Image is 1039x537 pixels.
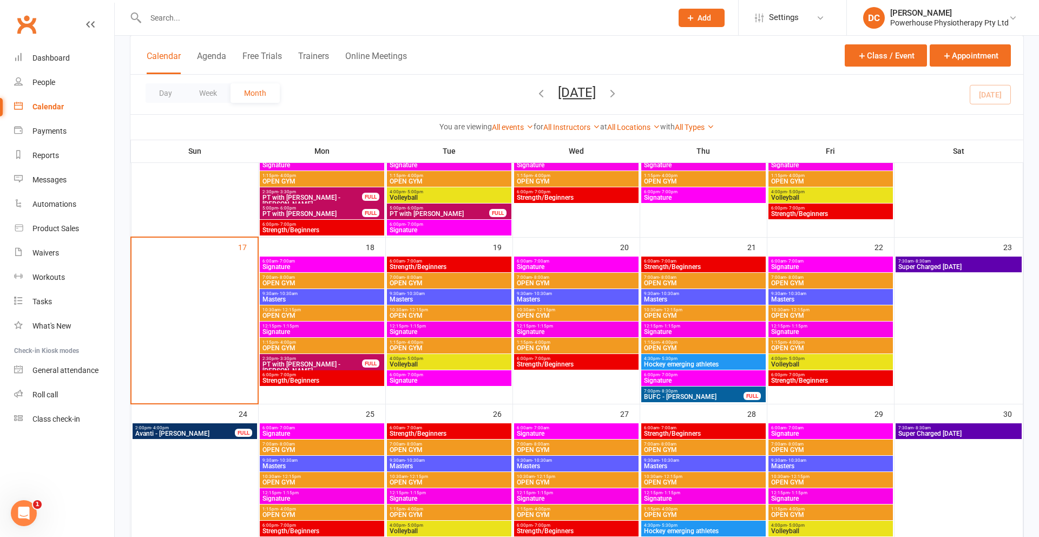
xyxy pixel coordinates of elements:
[771,312,891,319] span: OPEN GYM
[771,211,891,217] span: Strength/Beginners
[389,162,509,168] span: Signature
[280,307,301,312] span: - 12:15pm
[769,5,799,30] span: Settings
[771,173,891,178] span: 1:15pm
[13,11,40,38] a: Clubworx
[516,442,636,447] span: 7:00am
[262,206,363,211] span: 5:00pm
[789,307,810,312] span: - 12:15pm
[14,407,114,431] a: Class kiosk mode
[147,51,181,74] button: Calendar
[786,442,804,447] span: - 8:00am
[643,361,764,368] span: Hockey emerging athletes
[33,500,42,509] span: 1
[643,189,764,194] span: 6:00pm
[620,238,640,256] div: 20
[389,356,509,361] span: 4:00pm
[771,340,891,345] span: 1:15pm
[662,324,680,329] span: - 1:15pm
[534,122,543,131] strong: for
[659,442,676,447] span: - 8:00am
[389,312,509,319] span: OPEN GYM
[278,259,295,264] span: - 7:00am
[278,458,298,463] span: - 10:30am
[278,173,296,178] span: - 4:00pm
[262,227,382,233] span: Strength/Beginners
[787,206,805,211] span: - 7:00pm
[493,238,512,256] div: 19
[643,430,764,437] span: Strength/Beginners
[262,162,382,168] span: Signature
[643,312,764,319] span: OPEN GYM
[679,9,725,27] button: Add
[532,189,550,194] span: - 7:00pm
[262,211,363,217] span: PT with [PERSON_NAME]
[389,206,490,211] span: 5:00pm
[389,324,509,329] span: 12:15pm
[874,238,894,256] div: 22
[620,404,640,422] div: 27
[660,356,678,361] span: - 5:30pm
[771,307,891,312] span: 10:30am
[405,458,425,463] span: - 10:30am
[14,168,114,192] a: Messages
[771,329,891,335] span: Signature
[532,275,549,280] span: - 8:00am
[14,241,114,265] a: Waivers
[32,151,59,160] div: Reports
[262,430,382,437] span: Signature
[516,447,636,453] span: OPEN GYM
[405,442,422,447] span: - 8:00am
[516,329,636,335] span: Signature
[14,217,114,241] a: Product Sales
[516,291,636,296] span: 9:30am
[262,447,382,453] span: OPEN GYM
[405,425,422,430] span: - 7:00am
[516,458,636,463] span: 9:30am
[14,265,114,290] a: Workouts
[516,361,636,368] span: Strength/Beginners
[771,372,891,377] span: 6:00pm
[643,345,764,351] span: OPEN GYM
[362,209,379,217] div: FULL
[439,122,492,131] strong: You are viewing
[262,372,382,377] span: 6:00pm
[516,173,636,178] span: 1:15pm
[643,377,764,384] span: Signature
[231,83,280,103] button: Month
[787,340,805,345] span: - 4:00pm
[659,275,676,280] span: - 8:00am
[405,291,425,296] span: - 10:30am
[771,356,891,361] span: 4:00pm
[389,307,509,312] span: 10:30am
[643,194,764,201] span: Signature
[389,291,509,296] span: 9:30am
[405,356,423,361] span: - 5:00pm
[278,222,296,227] span: - 7:00pm
[771,275,891,280] span: 7:00am
[516,280,636,286] span: OPEN GYM
[771,280,891,286] span: OPEN GYM
[516,356,636,361] span: 6:00pm
[516,430,636,437] span: Signature
[607,123,660,132] a: All Locations
[786,259,804,264] span: - 7:00am
[898,259,1020,264] span: 7:30am
[913,259,931,264] span: - 8:30am
[32,78,55,87] div: People
[32,54,70,62] div: Dashboard
[516,264,636,270] span: Signature
[675,123,714,132] a: All Types
[643,178,764,185] span: OPEN GYM
[242,51,282,74] button: Free Trials
[532,356,550,361] span: - 7:00pm
[516,324,636,329] span: 12:15pm
[516,194,636,201] span: Strength/Beginners
[535,307,555,312] span: - 12:15pm
[643,340,764,345] span: 1:15pm
[389,222,509,227] span: 6:00pm
[698,14,711,22] span: Add
[516,275,636,280] span: 7:00am
[643,324,764,329] span: 12:15pm
[894,140,1023,162] th: Sat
